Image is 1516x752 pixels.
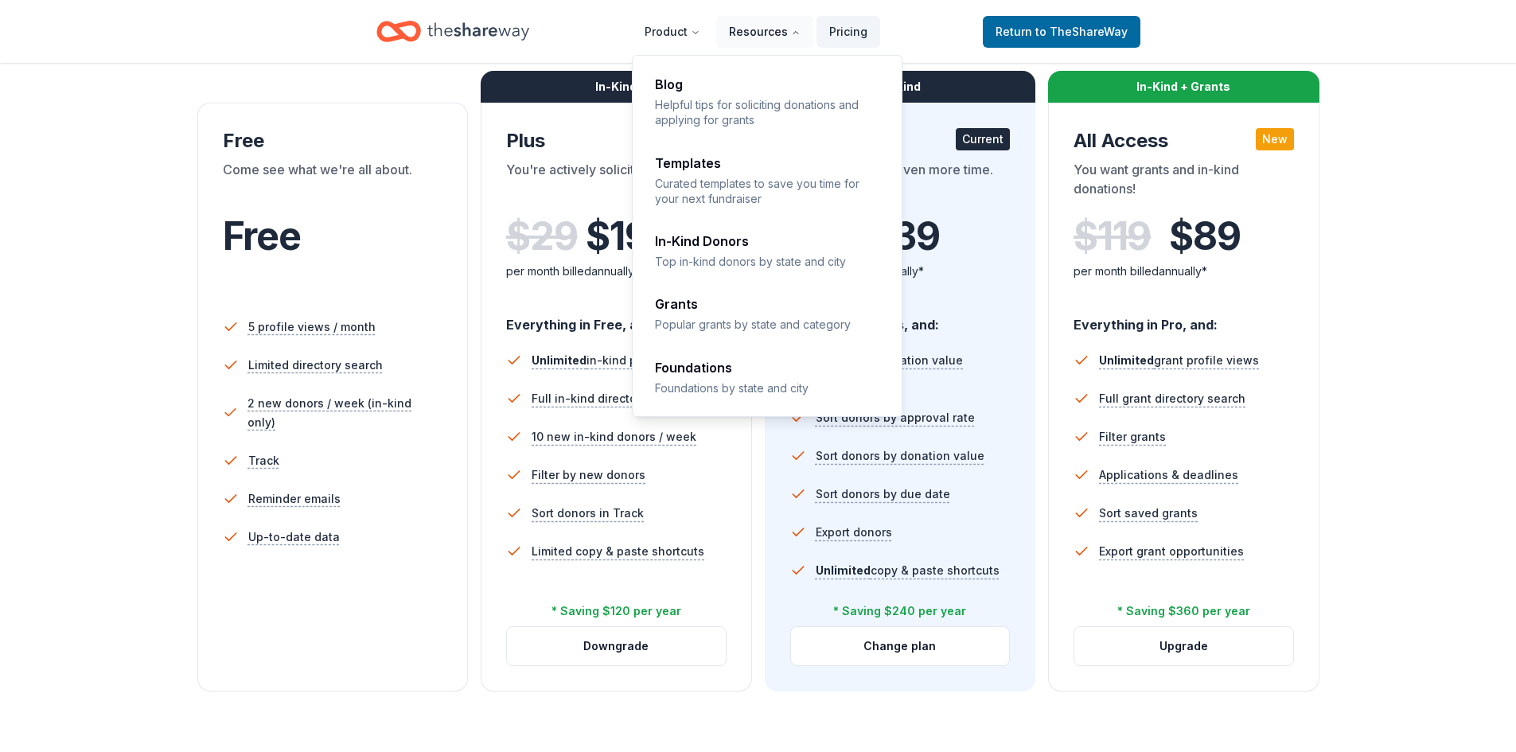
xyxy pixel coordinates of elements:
span: Limited copy & paste shortcuts [532,542,704,561]
span: Sort donors by approval rate [816,408,975,427]
div: In-Kind Donors [655,235,881,247]
button: Downgrade [507,627,726,665]
div: Free [223,128,443,154]
div: * Saving $360 per year [1117,602,1250,621]
span: Full grant directory search [1099,389,1245,408]
p: Helpful tips for soliciting donations and applying for grants [655,97,881,128]
button: Product [632,16,713,48]
div: per month billed annually* [1074,262,1294,281]
a: Home [376,13,529,50]
span: Unlimited [816,563,871,577]
a: In-Kind DonorsTop in-kind donors by state and city [645,225,891,279]
div: * Saving $120 per year [551,602,681,621]
span: Free [223,212,301,259]
button: Upgrade [1074,627,1293,665]
nav: Main [632,13,880,50]
span: Sort donors by donation value [816,446,984,466]
a: BlogHelpful tips for soliciting donations and applying for grants [645,68,891,138]
span: $ 39 [870,214,940,259]
a: GrantsPopular grants by state and category [645,288,891,341]
span: Export donors [816,523,892,542]
span: Unlimited [1099,353,1154,367]
span: Approval & donation value insights [815,351,1010,389]
div: Templates [655,157,881,169]
div: Grants [655,298,881,310]
span: 2 new donors / week (in-kind only) [247,394,442,432]
div: In-Kind + Grants [1048,71,1319,103]
span: $ 89 [1169,214,1240,259]
div: * Saving $240 per year [833,602,966,621]
span: Filter grants [1099,427,1166,446]
span: Track [248,451,279,470]
button: Resources [716,16,813,48]
div: You want grants and in-kind donations! [1074,160,1294,205]
span: $ 19 [586,214,648,259]
span: Sort donors in Track [532,504,644,523]
span: Sort donors by due date [816,485,950,504]
span: Sort saved grants [1099,504,1198,523]
div: All Access [1074,128,1294,154]
a: Returnto TheShareWay [983,16,1140,48]
p: Curated templates to save you time for your next fundraiser [655,176,881,207]
div: Everything in Pro, and: [1074,302,1294,335]
span: Applications & deadlines [1099,466,1238,485]
div: In-Kind [481,71,752,103]
a: Pricing [816,16,880,48]
button: Change plan [791,627,1010,665]
span: Reminder emails [248,489,341,508]
span: 10 new in-kind donors / week [532,427,696,446]
div: Everything in Free, and: [506,302,727,335]
a: TemplatesCurated templates to save you time for your next fundraiser [645,147,891,216]
div: Resources [633,56,903,418]
span: Up-to-date data [248,528,340,547]
p: Foundations by state and city [655,380,881,395]
div: Come see what we're all about. [223,160,443,205]
span: Unlimited [532,353,587,367]
span: Limited directory search [248,356,383,375]
span: in-kind profile views [532,353,702,367]
div: Blog [655,78,881,91]
div: Plus [506,128,727,154]
div: New [1256,128,1294,150]
span: Return [996,22,1128,41]
span: grant profile views [1099,353,1259,367]
a: FoundationsFoundations by state and city [645,352,891,405]
div: Foundations [655,361,881,374]
span: to TheShareWay [1035,25,1128,38]
div: Current [956,128,1010,150]
p: Top in-kind donors by state and city [655,254,881,269]
div: per month billed annually* [506,262,727,281]
span: Export grant opportunities [1099,542,1244,561]
span: 5 profile views / month [248,318,376,337]
p: Popular grants by state and category [655,317,881,332]
span: Full in-kind directory search [532,389,688,408]
div: You're actively soliciting donations. [506,160,727,205]
span: copy & paste shortcuts [816,563,1000,577]
span: Filter by new donors [532,466,645,485]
